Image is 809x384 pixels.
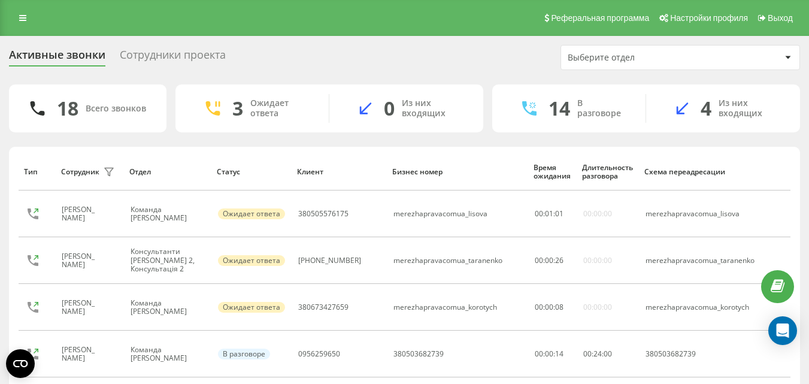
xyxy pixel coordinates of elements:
div: Сотрудники проекта [120,49,226,67]
span: 00 [535,255,543,265]
div: Схема переадресации [644,168,755,176]
div: 3 [232,97,243,120]
div: merezhapravacomua_taranenko [646,256,755,265]
div: Сотрудник [61,168,99,176]
div: 00:00:00 [583,303,612,312]
div: В разговоре [218,349,270,359]
button: Open CMP widget [6,349,35,378]
span: 08 [555,302,563,312]
div: 380503682739 [646,350,755,358]
span: 01 [555,208,563,219]
div: [PERSON_NAME] [62,346,100,363]
div: 0 [384,97,395,120]
div: 14 [549,97,570,120]
div: Отдел [129,168,205,176]
div: Команда [PERSON_NAME] [131,205,205,223]
div: Из них входящих [402,98,465,119]
div: Тип [24,168,49,176]
div: [PERSON_NAME] [62,252,100,270]
div: Из них входящих [719,98,782,119]
span: 00 [535,302,543,312]
span: 01 [545,208,553,219]
div: 18 [57,97,78,120]
div: [PHONE_NUMBER] [298,256,361,265]
div: 4 [701,97,711,120]
div: 00:00:14 [535,350,570,358]
span: 26 [555,255,563,265]
div: merezhapravacomua_lisova [646,210,755,218]
div: Ожидает ответа [218,255,285,266]
div: Клиент [297,168,381,176]
div: merezhapravacomua_korotych [646,303,755,312]
div: merezhapravacomua_lisova [393,210,487,218]
div: 380673427659 [298,303,349,312]
div: merezhapravacomua_taranenko [393,256,502,265]
div: В разговоре [577,98,628,119]
div: [PERSON_NAME] [62,205,100,223]
div: Консультанти [PERSON_NAME] 2, Консультація 2 [131,247,205,273]
div: Open Intercom Messenger [768,316,797,345]
div: Команда [PERSON_NAME] [131,299,205,316]
div: Активные звонки [9,49,105,67]
div: Ожидает ответа [218,208,285,219]
div: merezhapravacomua_korotych [393,303,497,312]
div: 380503682739 [393,350,444,358]
span: Выход [768,13,793,23]
span: Реферальная программа [551,13,649,23]
div: Ожидает ответа [218,302,285,313]
div: 00:00:00 [583,256,612,265]
div: 380505576175 [298,210,349,218]
div: Время ожидания [534,164,571,181]
div: : : [535,303,563,312]
div: Команда [PERSON_NAME] [131,346,205,363]
div: Статус [217,168,286,176]
div: Бизнес номер [392,168,522,176]
div: Выберите отдел [568,53,711,63]
span: 24 [593,349,602,359]
div: : : [583,350,612,358]
div: Всего звонков [86,104,146,114]
span: 00 [545,302,553,312]
div: Длительность разговора [582,164,633,181]
div: 0956259650 [298,350,340,358]
span: 00 [545,255,553,265]
span: Настройки профиля [670,13,748,23]
span: 00 [583,349,592,359]
span: 00 [535,208,543,219]
div: [PERSON_NAME] [62,299,100,316]
div: Ожидает ответа [250,98,311,119]
div: : : [535,210,563,218]
span: 00 [604,349,612,359]
div: 00:00:00 [583,210,612,218]
div: : : [535,256,563,265]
